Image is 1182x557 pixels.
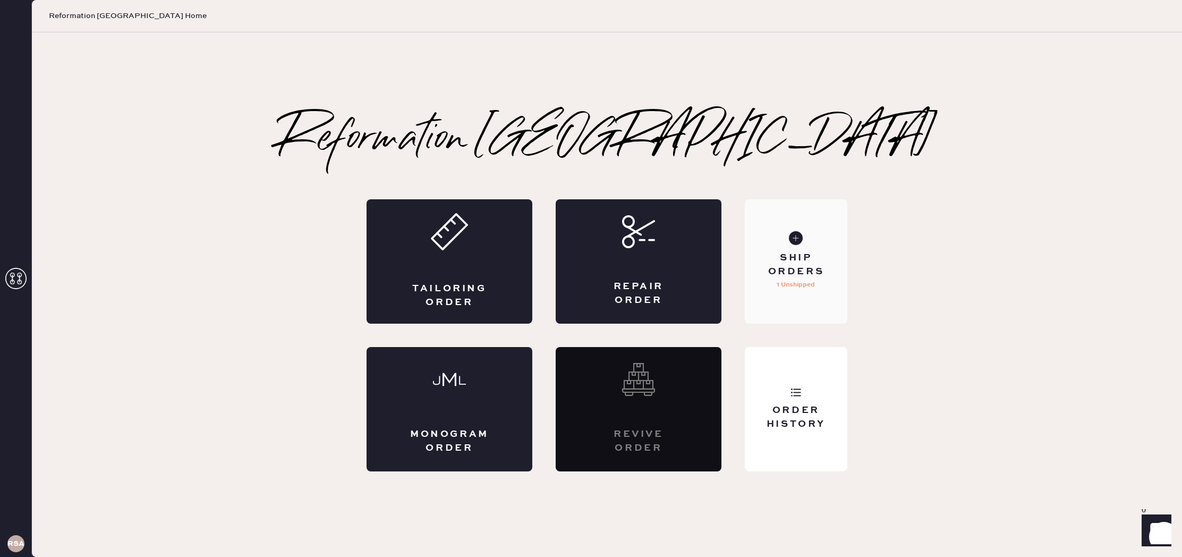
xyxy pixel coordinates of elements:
div: Tailoring Order [409,282,490,309]
span: Reformation [GEOGRAPHIC_DATA] Home [49,11,207,21]
div: Interested? Contact us at care@hemster.co [556,347,721,471]
h3: RSA [7,540,24,547]
div: Order History [753,404,839,431]
iframe: Front Chat [1132,509,1177,555]
div: Revive order [598,428,679,454]
h2: Reformation [GEOGRAPHIC_DATA] [278,119,936,161]
div: Monogram Order [409,428,490,454]
div: Repair Order [598,280,679,307]
p: 1 Unshipped [777,278,815,291]
div: Ship Orders [753,251,839,278]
